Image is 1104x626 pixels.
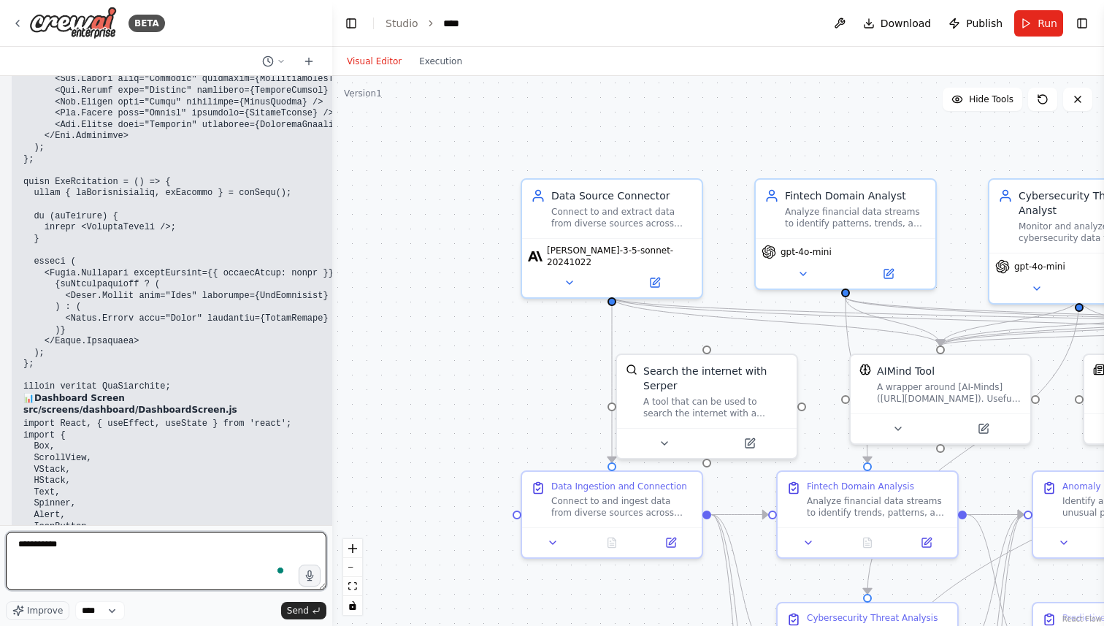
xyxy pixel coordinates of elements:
strong: Dashboard Screen [34,393,125,403]
a: React Flow attribution [1062,615,1102,623]
div: BETA [129,15,165,32]
span: Download [881,16,932,31]
div: Analyze financial data streams to identify patterns, trends, and insights specific to {fintech_fo... [785,206,927,229]
button: toggle interactivity [343,596,362,615]
strong: src/screens/dashboard/DashboardScreen.js [23,405,237,415]
div: Fintech Domain Analysis [807,481,914,492]
button: No output available [581,534,643,551]
div: Analyze financial data streams to identify trends, patterns, and insights specific to {fintech_fo... [807,495,948,519]
div: Search the internet with Serper [643,364,788,393]
g: Edge from a0cb1a03-aa0a-4833-93a9-088ca6c080c2 to 7dede6f7-f894-475c-a76b-674e2c91c38f [711,508,768,522]
div: A wrapper around [AI-Minds]([URL][DOMAIN_NAME]). Useful for when you need answers to questions fr... [877,381,1021,405]
span: gpt-4o-mini [781,246,832,258]
button: Visual Editor [338,53,410,70]
button: Start a new chat [297,53,321,70]
button: Open in side panel [901,534,951,551]
g: Edge from d0160064-0eb8-4872-b323-932f0823dbfb to 629f8d15-8791-42e2-b8ed-cefa853e66ba [933,297,1086,346]
span: Run [1038,16,1057,31]
button: Open in side panel [613,274,696,291]
g: Edge from d0160064-0eb8-4872-b323-932f0823dbfb to 7b444c6a-60d2-4ef8-8747-572c3b07538b [860,297,1086,594]
div: Cybersecurity Threat Analysis [807,612,938,624]
div: SerperDevToolSearch the internet with SerperA tool that can be used to search the internet with a... [616,354,798,459]
span: Hide Tools [969,93,1013,105]
button: Hide Tools [943,88,1022,111]
g: Edge from 83cb0330-6f43-492a-86c0-08bbd714cc56 to 629f8d15-8791-42e2-b8ed-cefa853e66ba [605,297,948,346]
div: AIMindToolAIMind ToolA wrapper around [AI-Minds]([URL][DOMAIN_NAME]). Useful for when you need an... [849,354,1032,445]
div: Fintech Domain AnalysisAnalyze financial data streams to identify trends, patterns, and insights ... [776,470,959,559]
a: Studio [386,18,418,29]
div: AIMind Tool [877,364,935,378]
button: Open in side panel [942,420,1024,438]
span: Publish [966,16,1003,31]
span: gpt-4o-mini [1014,261,1065,272]
button: Execution [410,53,471,70]
div: Connect to and ingest data from diverse sources across fintech, cybersecurity, telecom, and legal... [551,495,693,519]
div: Data Source ConnectorConnect to and extract data from diverse sources across {target_domains} inc... [521,178,703,299]
button: zoom in [343,539,362,558]
div: Fintech Domain Analyst [785,188,927,203]
button: Hide left sidebar [341,13,361,34]
h2: 📊 [23,393,528,405]
div: Data Ingestion and ConnectionConnect to and ingest data from diverse sources across fintech, cybe... [521,470,703,559]
div: Fintech Domain AnalystAnalyze financial data streams to identify patterns, trends, and insights s... [754,178,937,290]
button: zoom out [343,558,362,577]
g: Edge from 83cb0330-6f43-492a-86c0-08bbd714cc56 to a0cb1a03-aa0a-4833-93a9-088ca6c080c2 [605,297,619,462]
div: React Flow controls [343,539,362,615]
div: Connect to and extract data from diverse sources across {target_domains} including databases, API... [551,206,693,229]
button: Download [857,10,938,37]
button: No output available [837,534,899,551]
nav: breadcrumb [386,16,475,31]
button: fit view [343,577,362,596]
button: Open in side panel [708,435,791,452]
button: Open in side panel [847,265,929,283]
span: [PERSON_NAME]-3-5-sonnet-20241022 [547,245,696,268]
button: Publish [943,10,1008,37]
img: Logo [29,7,117,39]
div: Data Source Connector [551,188,693,203]
button: Show right sidebar [1072,13,1092,34]
g: Edge from 7dede6f7-f894-475c-a76b-674e2c91c38f to 8b8d0231-706a-4bd1-8c4d-348849f39530 [967,508,1024,522]
button: Click to speak your automation idea [299,565,321,587]
button: Switch to previous chat [256,53,291,70]
button: Open in side panel [645,534,696,551]
button: Run [1014,10,1063,37]
span: Send [287,605,309,617]
button: Send [281,602,326,619]
img: AIMindTool [859,364,871,375]
button: Improve [6,601,69,620]
img: SerperDevTool [626,364,637,375]
div: Version 1 [344,88,382,99]
span: Improve [27,605,63,617]
div: A tool that can be used to search the internet with a search_query. Supports different search typ... [643,396,788,419]
textarea: To enrich screen reader interactions, please activate Accessibility in Grammarly extension settings [6,532,326,590]
div: Data Ingestion and Connection [551,481,687,492]
g: Edge from ac8f5185-1b3d-4c80-902e-616ebaf165ea to 7dede6f7-f894-475c-a76b-674e2c91c38f [838,297,875,462]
